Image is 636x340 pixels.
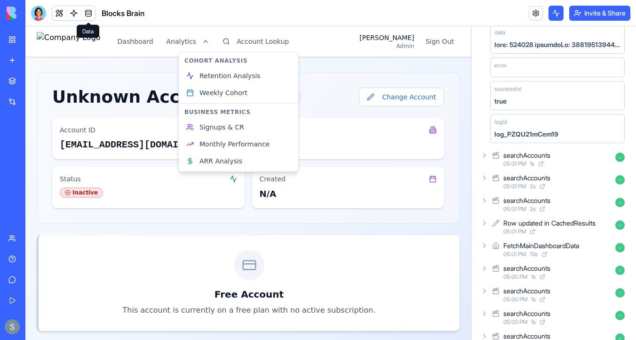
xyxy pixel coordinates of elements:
[155,79,271,92] div: Business Metrics
[155,28,271,41] div: Cohort Analysis
[503,196,550,205] div: searchAccounts
[174,113,244,122] span: Monthly Performance
[494,40,620,49] div: lore: 524028 ipsumdoLo: 3881951394441 sita: [] consect: Adipiscin elitsedd eiusmodtempo. incididU...
[530,251,538,258] span: 13 s
[494,97,507,106] div: true
[503,286,550,296] div: searchAccounts
[503,296,527,303] span: 05:00 PM
[503,251,526,258] span: 05:01 PM
[503,273,527,281] span: 05:00 PM
[174,130,217,139] span: ARR Analysis
[530,160,534,168] span: 1 s
[531,296,536,303] span: 1 s
[503,219,596,228] div: Row updated in CachedResults
[174,62,222,71] span: Weekly Cohort
[503,241,579,251] div: FetchMainDashboardData
[503,264,550,273] div: searchAccounts
[102,8,144,19] span: Blocks Brain
[530,183,536,190] span: 2 s
[7,7,65,20] img: logo
[174,45,235,54] span: Retention Analysis
[503,173,550,183] div: searchAccounts
[174,96,219,105] span: Signups & CR
[503,151,550,160] div: searchAccounts
[531,273,536,281] span: 1 s
[503,228,526,235] span: 05:01 PM
[494,62,507,69] span: error
[494,29,505,36] span: data
[503,309,550,318] div: searchAccounts
[494,85,522,93] span: successful
[503,205,526,213] span: 05:01 PM
[503,183,526,190] span: 05:01 PM
[531,318,536,326] span: 1 s
[530,205,536,213] span: 2 s
[503,160,526,168] span: 05:01 PM
[494,118,507,126] span: logId
[569,6,630,21] button: Invite & Share
[494,130,558,139] div: log_PZQU21mCem19
[153,25,273,146] div: Analytics
[5,319,20,334] img: ACg8ocKnDTHbS00rqwWSHQfXf8ia04QnQtz5EDX_Ef5UNrjqV-k=s96-c
[503,318,527,326] span: 05:00 PM
[77,25,99,38] div: Data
